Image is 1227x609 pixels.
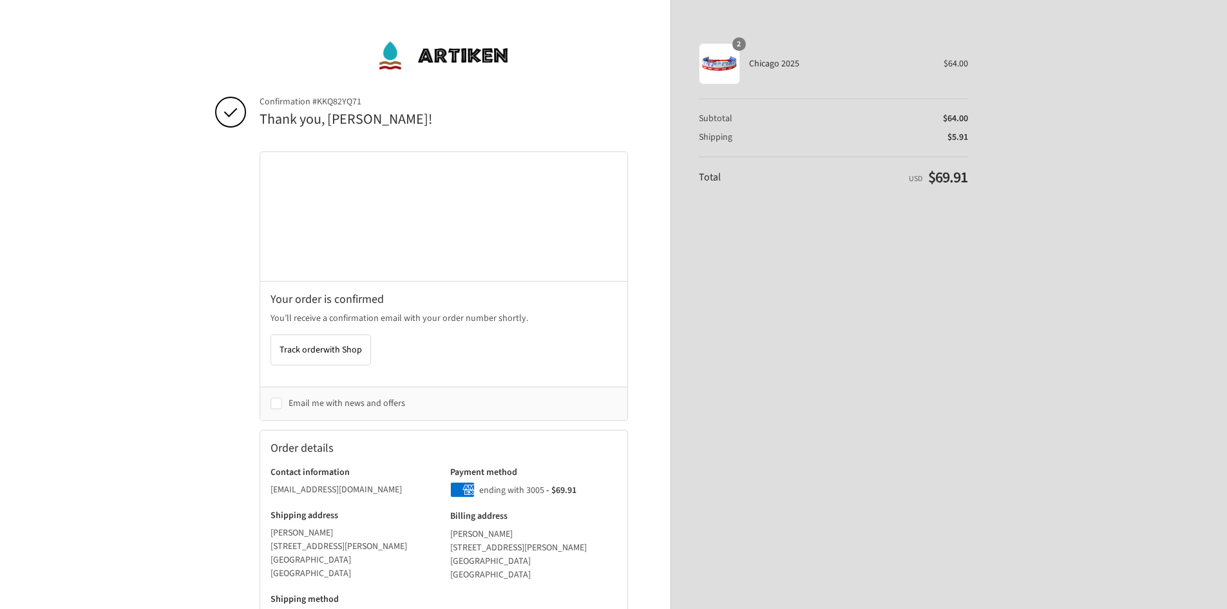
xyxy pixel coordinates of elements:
h2: Thank you, [PERSON_NAME]! [260,110,628,129]
p: You’ll receive a confirmation email with your order number shortly. [271,312,617,325]
img: Chicago 2025 [699,43,740,84]
div: Google map displaying pin point of shipping address: Round Rock, Texas [260,152,627,281]
span: $5.91 [947,131,968,144]
h3: Contact information [271,467,437,478]
th: Subtotal [699,113,784,124]
span: USD [909,173,922,184]
span: - $69.91 [546,483,576,496]
img: ArtiKen [377,36,509,75]
span: Total [699,170,721,184]
h2: Your order is confirmed [271,292,617,307]
h2: Order details [271,441,444,456]
bdo: [EMAIL_ADDRESS][DOMAIN_NAME] [271,483,402,496]
h3: Billing address [450,510,617,522]
button: Track orderwith Shop [271,334,371,365]
span: $69.91 [928,166,967,189]
span: 2 [732,37,746,51]
iframe: Google map displaying pin point of shipping address: Round Rock, Texas [260,152,628,281]
address: [PERSON_NAME] [STREET_ADDRESS][PERSON_NAME] [GEOGRAPHIC_DATA] [GEOGRAPHIC_DATA] [450,528,617,582]
span: Track order [280,343,362,356]
h3: Payment method [450,467,617,478]
h3: Shipping method [271,594,437,605]
span: Chicago 2025 [749,58,926,70]
span: ending with 3005 [479,483,544,496]
span: Confirmation #KKQ82YQ71 [260,96,628,108]
address: [PERSON_NAME] [STREET_ADDRESS][PERSON_NAME] [GEOGRAPHIC_DATA] [GEOGRAPHIC_DATA] [271,527,437,581]
span: $64.00 [943,112,968,125]
span: with Shop [323,343,362,356]
h3: Shipping address [271,510,437,521]
span: Shipping [699,131,732,144]
span: $64.00 [944,57,968,70]
span: Email me with news and offers [289,397,405,410]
